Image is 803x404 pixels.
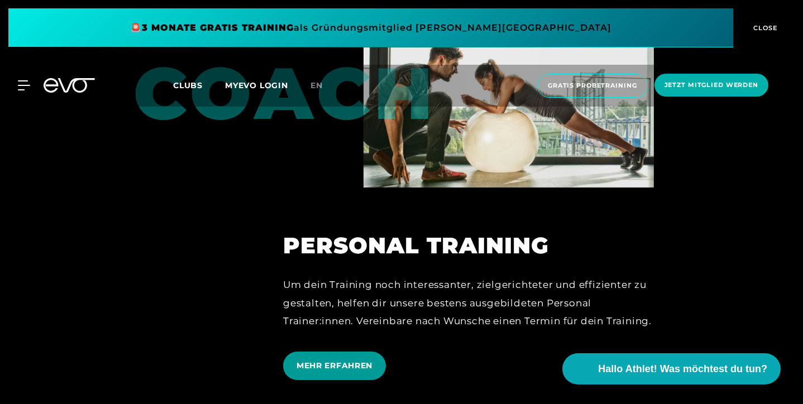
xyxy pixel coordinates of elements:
a: Gratis Probetraining [534,74,651,98]
a: Clubs [173,80,225,90]
button: Hallo Athlet! Was möchtest du tun? [562,353,781,384]
span: CLOSE [751,23,778,33]
div: Um dein Training noch interessanter, zielgerichteter und effizienter zu gestalten, helfen dir uns... [283,276,654,330]
button: CLOSE [733,8,795,47]
span: MEHR ERFAHREN [297,360,372,372]
span: Jetzt Mitglied werden [665,80,758,90]
div: Coach [133,25,220,129]
a: Jetzt Mitglied werden [651,74,772,98]
a: MYEVO LOGIN [225,80,288,90]
a: MEHR ERFAHREN [283,343,390,388]
a: en [310,79,336,92]
span: Gratis Probetraining [548,81,637,90]
span: Hallo Athlet! Was möchtest du tun? [598,362,767,377]
span: Clubs [173,80,203,90]
span: en [310,80,323,90]
h2: PERSONAL TRAINING [283,232,654,259]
